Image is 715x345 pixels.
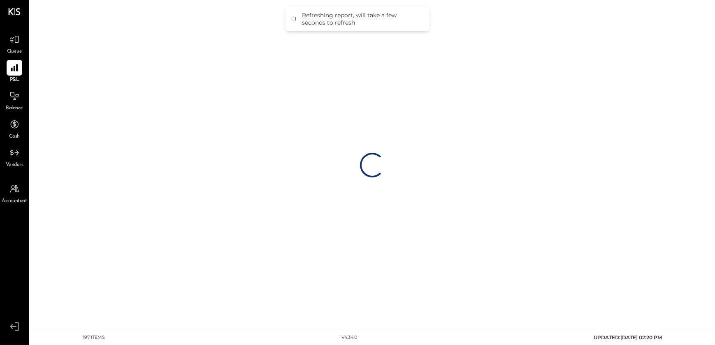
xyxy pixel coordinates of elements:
span: Vendors [6,161,23,169]
a: Cash [0,117,28,140]
span: Cash [9,133,20,140]
span: Queue [7,48,22,55]
div: v 4.34.0 [341,334,357,341]
div: Refreshing report, will take a few seconds to refresh [302,11,421,26]
div: 197 items [83,334,105,341]
span: Balance [6,105,23,112]
a: Balance [0,88,28,112]
a: P&L [0,60,28,84]
span: UPDATED: [DATE] 02:20 PM [594,334,662,340]
a: Vendors [0,145,28,169]
span: P&L [10,76,19,84]
a: Queue [0,32,28,55]
span: Accountant [2,198,27,205]
a: Accountant [0,181,28,205]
